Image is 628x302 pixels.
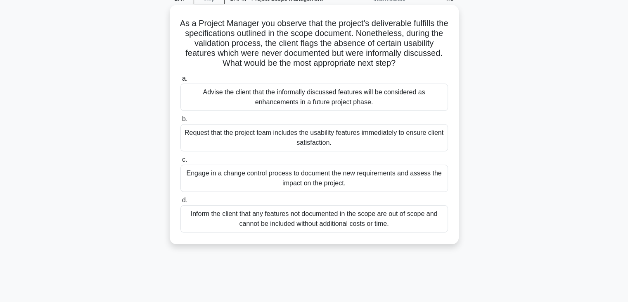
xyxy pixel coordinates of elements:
span: c. [182,156,187,163]
div: Inform the client that any features not documented in the scope are out of scope and cannot be in... [180,205,448,232]
span: a. [182,75,187,82]
h5: As a Project Manager you observe that the project's deliverable fulfills the specifications outli... [180,18,449,69]
div: Request that the project team includes the usability features immediately to ensure client satisf... [180,124,448,151]
div: Engage in a change control process to document the new requirements and assess the impact on the ... [180,165,448,192]
div: Advise the client that the informally discussed features will be considered as enhancements in a ... [180,84,448,111]
span: d. [182,197,187,204]
span: b. [182,115,187,122]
